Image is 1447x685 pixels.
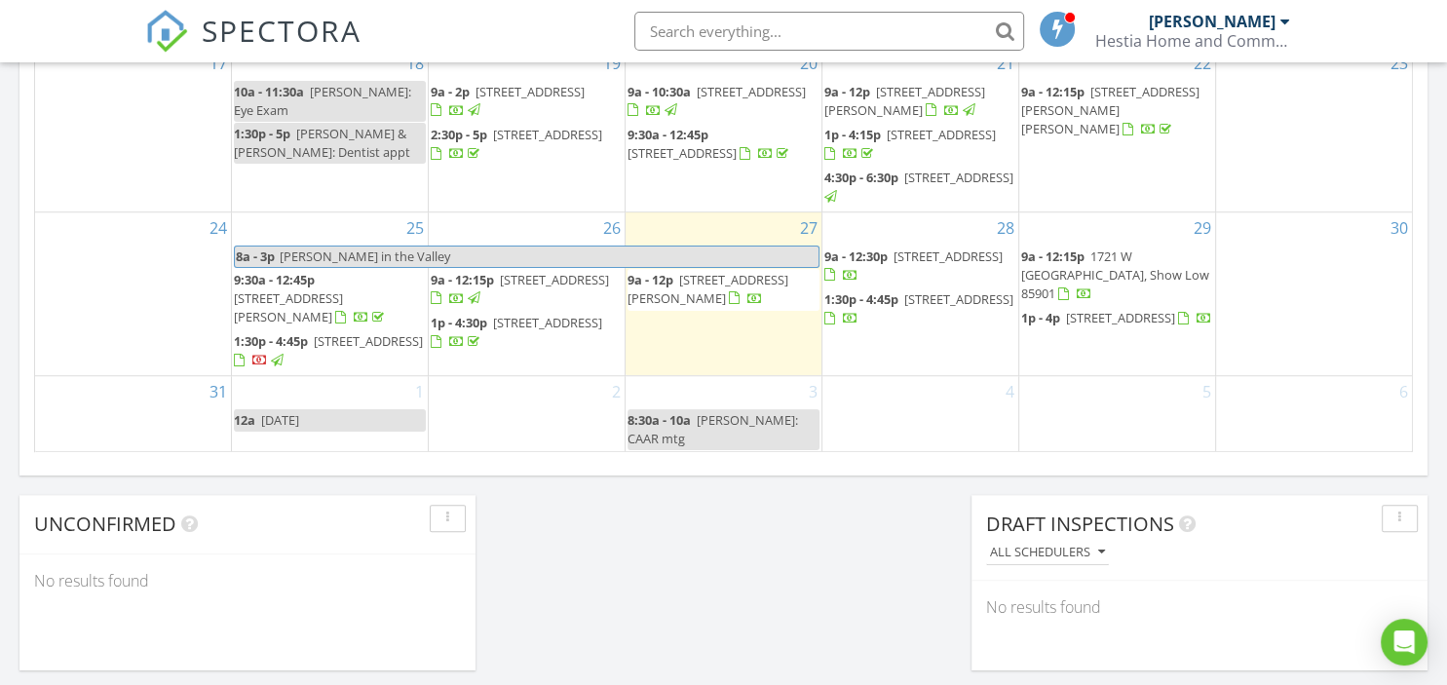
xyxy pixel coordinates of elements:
a: 1:30p - 4:45p [STREET_ADDRESS] [234,330,426,372]
a: 9:30a - 12:45p [STREET_ADDRESS][PERSON_NAME] [234,269,426,330]
a: 1:30p - 4:45p [STREET_ADDRESS] [824,290,1013,326]
a: Go to September 1, 2025 [411,376,428,407]
a: 1p - 4p [STREET_ADDRESS] [1021,309,1212,326]
span: [PERSON_NAME] in the Valley [280,247,450,265]
td: Go to August 19, 2025 [429,47,626,211]
span: 8:30a - 10a [628,411,691,429]
a: 9a - 12:30p [STREET_ADDRESS] [824,247,1003,284]
span: 1p - 4:30p [431,314,487,331]
span: [STREET_ADDRESS][PERSON_NAME] [234,289,343,325]
span: 9a - 12p [628,271,673,288]
span: 9:30a - 12:45p [628,126,708,143]
a: Go to August 28, 2025 [993,212,1018,244]
a: 1p - 4p [STREET_ADDRESS] [1021,307,1213,330]
span: 9a - 12:15p [431,271,494,288]
a: 9a - 12p [STREET_ADDRESS][PERSON_NAME] [824,81,1016,123]
td: Go to August 22, 2025 [1018,47,1215,211]
a: Go to August 22, 2025 [1190,48,1215,79]
span: [STREET_ADDRESS][PERSON_NAME][PERSON_NAME] [1021,83,1199,137]
span: 1:30p - 4:45p [824,290,898,308]
span: [STREET_ADDRESS] [476,83,585,100]
a: Go to August 21, 2025 [993,48,1018,79]
a: Go to August 31, 2025 [206,376,231,407]
a: 1p - 4:15p [STREET_ADDRESS] [824,124,1016,166]
span: [STREET_ADDRESS] [904,169,1013,186]
button: All schedulers [986,540,1109,566]
span: [PERSON_NAME] & [PERSON_NAME]: Dentist appt [234,125,410,161]
span: [STREET_ADDRESS] [894,247,1003,265]
a: 1:30p - 4:45p [STREET_ADDRESS] [824,288,1016,330]
a: 9a - 12:15p [STREET_ADDRESS][PERSON_NAME][PERSON_NAME] [1021,83,1199,137]
span: Unconfirmed [34,511,176,537]
span: [STREET_ADDRESS] [887,126,996,143]
a: Go to August 24, 2025 [206,212,231,244]
span: Draft Inspections [986,511,1174,537]
span: [STREET_ADDRESS] [493,126,602,143]
span: [DATE] [261,411,299,429]
a: 4:30p - 6:30p [STREET_ADDRESS] [824,169,1013,205]
a: 2:30p - 5p [STREET_ADDRESS] [431,124,623,166]
span: [STREET_ADDRESS] [1066,309,1175,326]
a: Go to August 30, 2025 [1387,212,1412,244]
div: All schedulers [990,546,1105,559]
span: 1:30p - 5p [234,125,290,142]
a: Go to September 5, 2025 [1199,376,1215,407]
a: Go to August 19, 2025 [599,48,625,79]
a: 1p - 4:15p [STREET_ADDRESS] [824,126,996,162]
img: The Best Home Inspection Software - Spectora [145,10,188,53]
a: 9:30a - 12:45p [STREET_ADDRESS] [628,124,819,166]
span: 8a - 3p [235,247,276,267]
a: 9a - 12:15p [STREET_ADDRESS] [431,269,623,311]
a: 9a - 10:30a [STREET_ADDRESS] [628,81,819,123]
span: 9a - 12:15p [1021,83,1085,100]
span: 9a - 2p [431,83,470,100]
span: [STREET_ADDRESS] [493,314,602,331]
span: 9a - 10:30a [628,83,691,100]
a: 9a - 12p [STREET_ADDRESS][PERSON_NAME] [824,83,985,119]
span: [STREET_ADDRESS] [314,332,423,350]
a: Go to August 23, 2025 [1387,48,1412,79]
td: Go to August 26, 2025 [429,211,626,375]
a: Go to September 2, 2025 [608,376,625,407]
td: Go to September 6, 2025 [1215,375,1412,452]
td: Go to August 17, 2025 [35,47,232,211]
div: [PERSON_NAME] [1149,12,1276,31]
a: 1:30p - 4:45p [STREET_ADDRESS] [234,332,423,368]
td: Go to August 21, 2025 [821,47,1018,211]
a: 9:30a - 12:45p [STREET_ADDRESS] [628,126,792,162]
a: Go to September 6, 2025 [1395,376,1412,407]
span: [STREET_ADDRESS][PERSON_NAME] [628,271,788,307]
a: 9a - 12:15p [STREET_ADDRESS][PERSON_NAME][PERSON_NAME] [1021,81,1213,142]
a: Go to August 20, 2025 [796,48,821,79]
td: Go to August 20, 2025 [626,47,822,211]
div: No results found [19,554,476,607]
a: Go to September 3, 2025 [805,376,821,407]
span: [STREET_ADDRESS][PERSON_NAME] [824,83,985,119]
a: 2:30p - 5p [STREET_ADDRESS] [431,126,602,162]
a: 1p - 4:30p [STREET_ADDRESS] [431,312,623,354]
td: Go to August 18, 2025 [232,47,429,211]
span: [STREET_ADDRESS] [904,290,1013,308]
a: 9a - 12p [STREET_ADDRESS][PERSON_NAME] [628,271,788,307]
div: No results found [971,581,1428,633]
td: Go to September 1, 2025 [232,375,429,452]
span: 1:30p - 4:45p [234,332,308,350]
div: Hestia Home and Commercial Inspections [1095,31,1290,51]
a: 9a - 10:30a [STREET_ADDRESS] [628,83,806,119]
span: [STREET_ADDRESS] [500,271,609,288]
input: Search everything... [634,12,1024,51]
td: Go to August 30, 2025 [1215,211,1412,375]
td: Go to August 27, 2025 [626,211,822,375]
a: 1p - 4:30p [STREET_ADDRESS] [431,314,602,350]
a: 9a - 12:15p 1721 W [GEOGRAPHIC_DATA], Show Low 85901 [1021,247,1209,302]
a: 9a - 12p [STREET_ADDRESS][PERSON_NAME] [628,269,819,311]
a: 9a - 2p [STREET_ADDRESS] [431,81,623,123]
td: Go to August 31, 2025 [35,375,232,452]
a: 9a - 2p [STREET_ADDRESS] [431,83,585,119]
a: Go to August 27, 2025 [796,212,821,244]
a: Go to August 26, 2025 [599,212,625,244]
td: Go to September 2, 2025 [429,375,626,452]
td: Go to August 28, 2025 [821,211,1018,375]
a: 9a - 12:15p [STREET_ADDRESS] [431,271,609,307]
td: Go to September 4, 2025 [821,375,1018,452]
